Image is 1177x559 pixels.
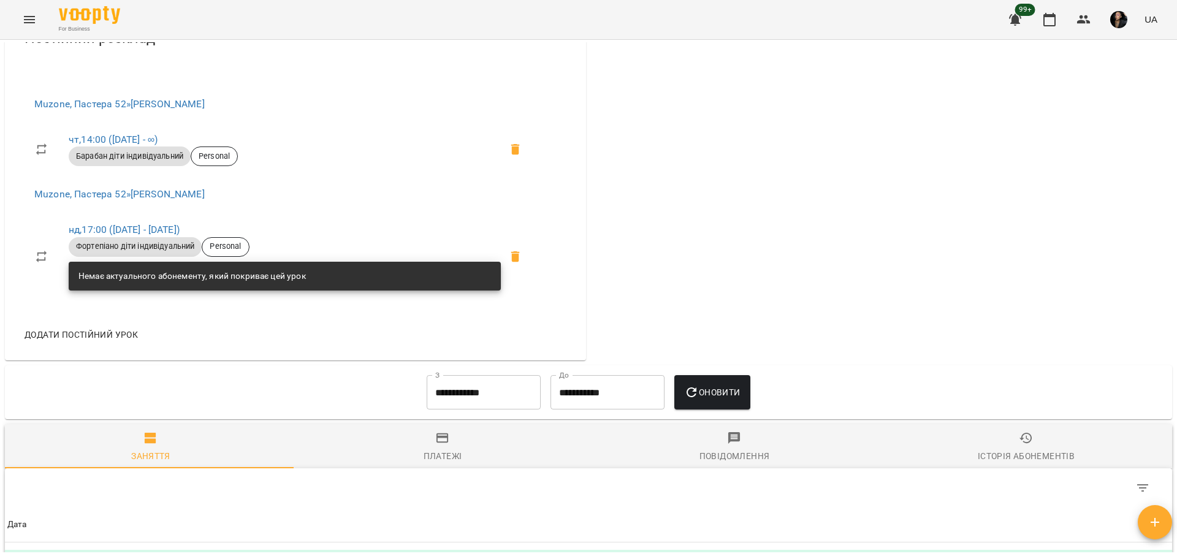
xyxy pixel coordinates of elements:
a: нд,17:00 ([DATE] - [DATE]) [69,224,180,235]
div: Sort [7,517,27,532]
span: Видалити приватний урок Дарія нд 17:00 клієнта Роговська Емма (батько Стефан) [501,242,530,272]
div: Платежі [424,449,462,463]
button: Menu [15,5,44,34]
span: Видалити приватний урок Козаченко Євгеній чт 14:00 клієнта Роговська Емма (батько Стефан) [501,135,530,164]
div: Немає актуального абонементу, який покриває цей урок [78,265,306,287]
a: чт,14:00 ([DATE] - ∞) [69,134,158,145]
a: Muzone, Пастера 52»[PERSON_NAME] [34,188,205,200]
span: Барабан діти індивідуальний [69,151,191,162]
span: Оновити [684,385,740,400]
div: Table Toolbar [5,468,1172,508]
button: UA [1140,8,1162,31]
button: Додати постійний урок [20,324,143,346]
span: Дата [7,517,1170,532]
span: Personal [202,241,248,252]
a: Muzone, Пастера 52»[PERSON_NAME] [34,98,205,110]
div: Історія абонементів [978,449,1075,463]
span: Додати постійний урок [25,327,138,342]
div: Повідомлення [699,449,770,463]
img: 0e55e402c6d6ea647f310bbb168974a3.jpg [1110,11,1127,28]
span: UA [1145,13,1157,26]
div: Заняття [131,449,170,463]
div: Дата [7,517,27,532]
span: Personal [191,151,237,162]
span: Фортепіано діти індивідуальний [69,241,202,252]
button: Оновити [674,375,750,409]
img: Voopty Logo [59,6,120,24]
button: Фільтр [1128,473,1157,503]
span: 99+ [1015,4,1035,16]
span: For Business [59,25,120,33]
